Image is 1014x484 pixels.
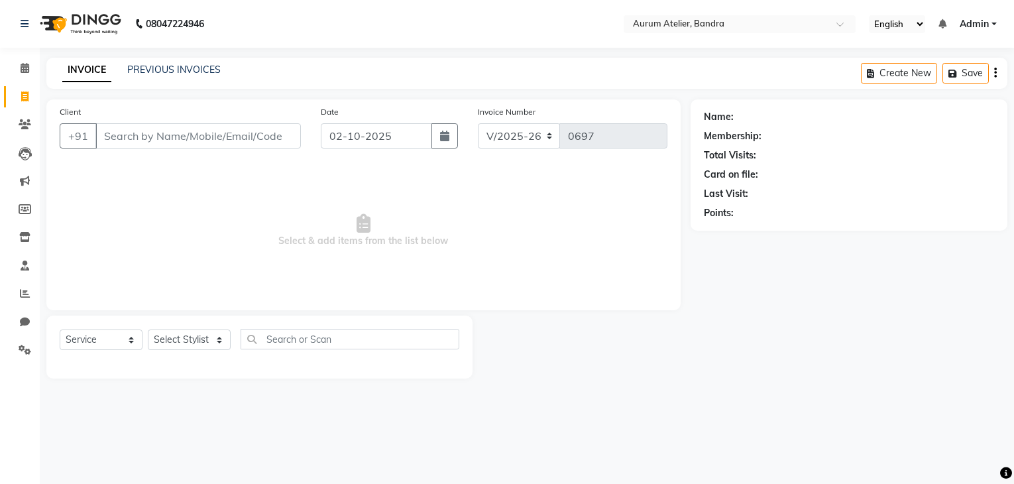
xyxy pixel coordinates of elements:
[95,123,301,149] input: Search by Name/Mobile/Email/Code
[704,149,756,162] div: Total Visits:
[146,5,204,42] b: 08047224946
[478,106,535,118] label: Invoice Number
[704,187,748,201] div: Last Visit:
[60,123,97,149] button: +91
[704,168,758,182] div: Card on file:
[321,106,339,118] label: Date
[241,329,459,349] input: Search or Scan
[60,164,667,297] span: Select & add items from the list below
[127,64,221,76] a: PREVIOUS INVOICES
[62,58,111,82] a: INVOICE
[704,206,734,220] div: Points:
[60,106,81,118] label: Client
[704,129,761,143] div: Membership:
[942,63,989,84] button: Save
[960,17,989,31] span: Admin
[861,63,937,84] button: Create New
[704,110,734,124] div: Name:
[34,5,125,42] img: logo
